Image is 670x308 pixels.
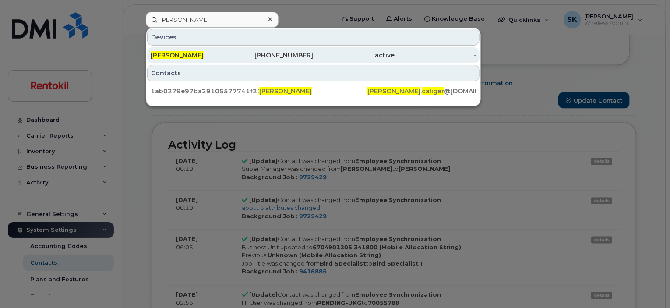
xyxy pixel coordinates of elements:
[232,51,314,60] div: [PHONE_NUMBER]
[395,51,476,60] div: -
[314,51,395,60] div: active
[367,87,476,96] div: . @[DOMAIN_NAME]
[151,51,204,59] span: [PERSON_NAME]
[146,12,279,28] input: Find something...
[147,83,480,99] a: 1ab0279e97ba29105577741f2153af3c[PERSON_NAME][PERSON_NAME].caliger@[DOMAIN_NAME]
[151,87,259,96] div: 1ab0279e97ba29105577741f2153af3c
[259,87,312,95] span: [PERSON_NAME]
[147,65,480,81] div: Contacts
[632,270,663,301] iframe: Messenger Launcher
[147,47,480,63] a: [PERSON_NAME][PHONE_NUMBER]active-
[147,29,480,46] div: Devices
[367,87,420,95] span: [PERSON_NAME]
[422,87,444,95] span: caliger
